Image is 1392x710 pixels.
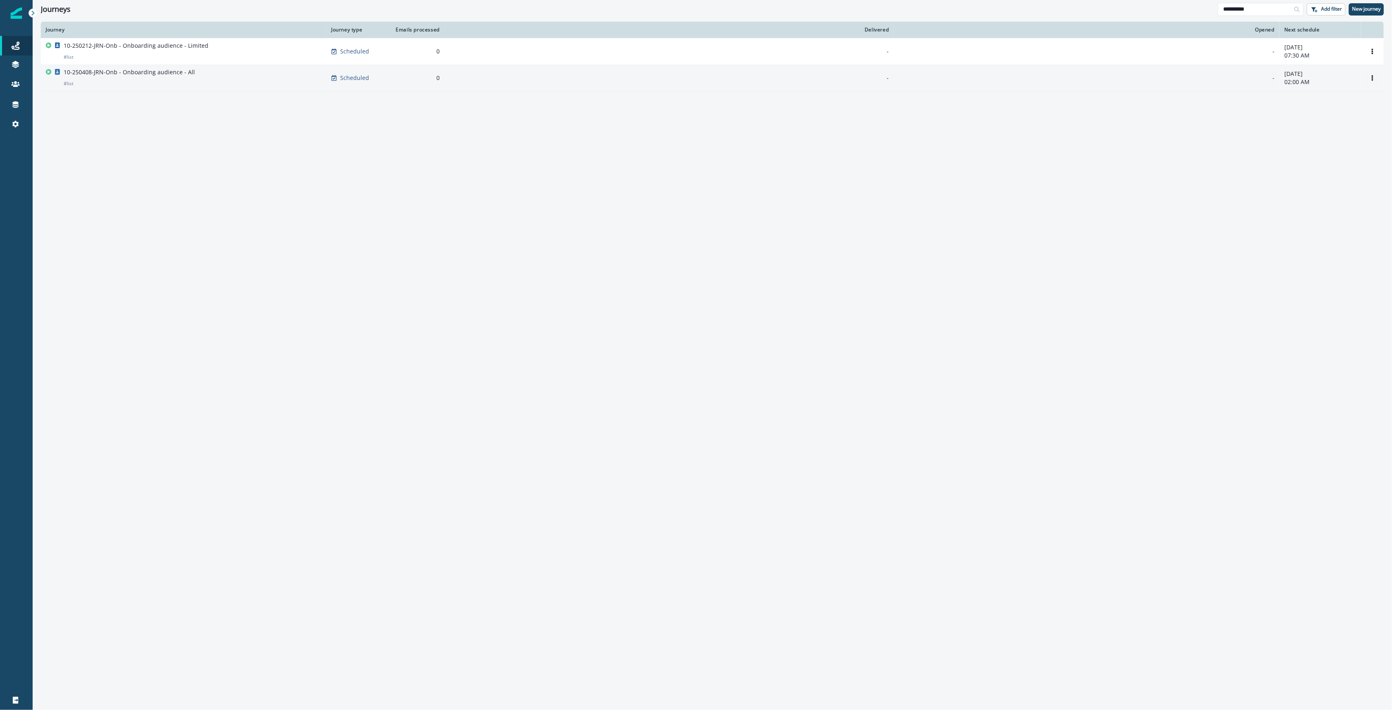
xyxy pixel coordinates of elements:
[64,53,73,61] p: # list
[1284,78,1356,86] p: 02:00 AM
[1321,6,1342,12] p: Add filter
[340,47,369,55] p: Scheduled
[449,47,889,55] div: -
[41,64,1384,91] a: 10-250408-JRN-Onb - Onboarding audience - All#listScheduled0--[DATE]02:00 AMOptions
[46,27,321,33] div: Journey
[1366,72,1379,84] button: Options
[392,74,440,82] div: 0
[898,47,1275,55] div: -
[392,27,440,33] div: Emails processed
[331,27,383,33] div: Journey type
[898,74,1275,82] div: -
[41,38,1384,64] a: 10-250212-JRN-Onb - Onboarding audience - Limited#listScheduled0--[DATE]07:30 AMOptions
[64,80,73,88] p: # list
[1366,45,1379,58] button: Options
[340,74,369,82] p: Scheduled
[1284,51,1356,60] p: 07:30 AM
[449,74,889,82] div: -
[1284,27,1356,33] div: Next schedule
[1349,3,1384,16] button: New journey
[11,7,22,19] img: Inflection
[1284,70,1356,78] p: [DATE]
[64,42,208,50] p: 10-250212-JRN-Onb - Onboarding audience - Limited
[392,47,440,55] div: 0
[449,27,889,33] div: Delivered
[898,27,1275,33] div: Opened
[1352,6,1381,12] p: New journey
[1284,43,1356,51] p: [DATE]
[64,68,195,76] p: 10-250408-JRN-Onb - Onboarding audience - All
[41,5,71,14] h1: Journeys
[1307,3,1346,16] button: Add filter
